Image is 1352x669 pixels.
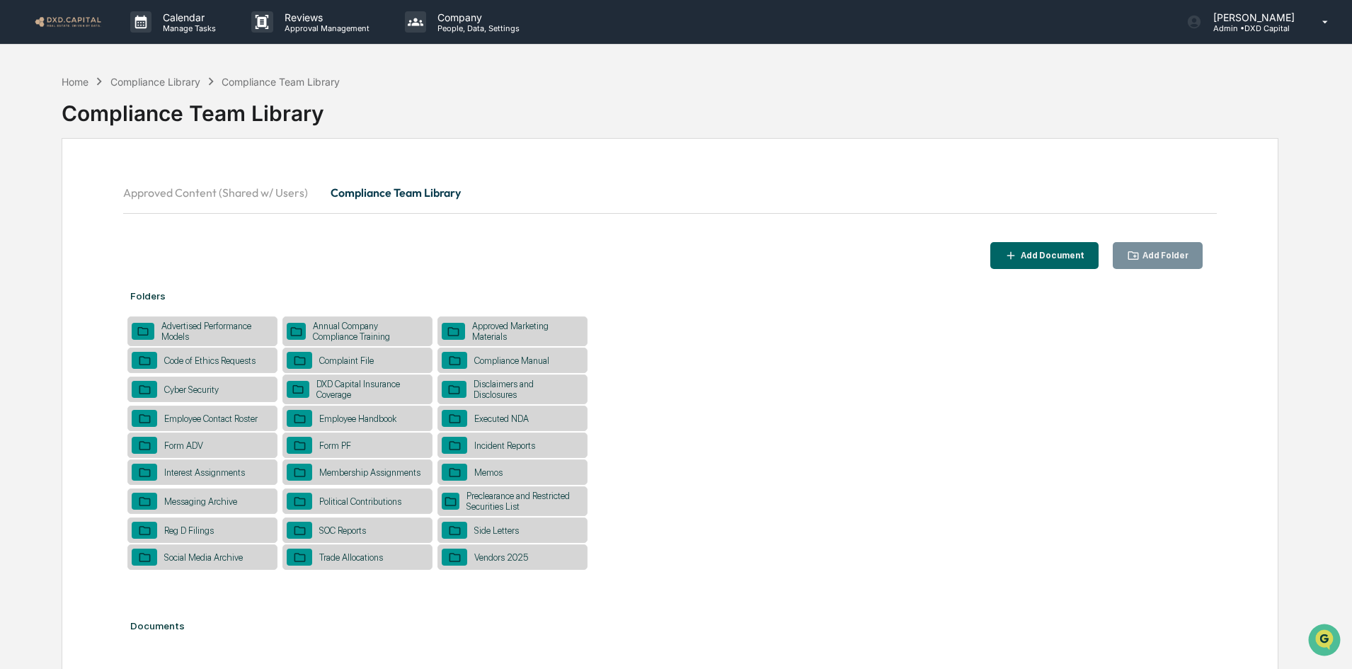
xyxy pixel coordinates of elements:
a: 🔎Data Lookup [8,200,95,225]
p: How can we help? [14,30,258,52]
div: Trade Allocations [312,552,390,563]
div: Memos [467,467,510,478]
div: Political Contributions [312,496,408,507]
div: Executed NDA [467,413,536,424]
div: secondary tabs example [123,176,1217,210]
div: Employee Contact Roster [157,413,265,424]
img: logo [34,15,102,28]
div: Reg D Filings [157,525,221,536]
a: 🖐️Preclearance [8,173,97,198]
div: Code of Ethics Requests [157,355,263,366]
span: Attestations [117,178,176,193]
div: Add Folder [1140,251,1188,261]
div: Incident Reports [467,440,542,451]
p: Calendar [151,11,223,23]
button: Add Document [990,242,1099,270]
button: Start new chat [241,113,258,130]
a: Powered byPylon [100,239,171,251]
button: Compliance Team Library [319,176,472,210]
div: Home [62,76,88,88]
iframe: Open customer support [1307,622,1345,661]
div: Complaint File [312,355,381,366]
div: Employee Handbook [312,413,403,424]
p: People, Data, Settings [426,23,527,33]
button: Approved Content (Shared w/ Users) [123,176,319,210]
div: Form ADV [157,440,210,451]
p: [PERSON_NAME] [1202,11,1302,23]
p: Approval Management [273,23,377,33]
div: DXD Capital Insurance Coverage [309,379,429,400]
div: Form PF [312,440,358,451]
div: Folders [123,276,1217,316]
div: Advertised Performance Models [154,321,273,342]
div: Messaging Archive [157,496,244,507]
div: Preclearance and Restricted Securities List [459,491,583,512]
div: 🔎 [14,207,25,218]
div: Compliance Team Library [222,76,340,88]
div: Disclaimers and Disclosures [466,379,583,400]
div: Add Document [1018,251,1084,261]
img: 1746055101610-c473b297-6a78-478c-a979-82029cc54cd1 [14,108,40,134]
p: Manage Tasks [151,23,223,33]
div: Cyber Security [157,384,226,395]
div: Vendors 2025 [467,552,535,563]
div: SOC Reports [312,525,373,536]
button: Add Folder [1113,242,1203,270]
div: Membership Assignments [312,467,428,478]
p: Company [426,11,527,23]
div: 🗄️ [103,180,114,191]
div: Annual Company Compliance Training [306,321,428,342]
div: We're available if you need us! [48,122,179,134]
div: Compliance Team Library [62,89,1278,126]
p: Admin • DXD Capital [1202,23,1302,33]
div: Social Media Archive [157,552,250,563]
div: Compliance Manual [467,355,556,366]
p: Reviews [273,11,377,23]
span: Preclearance [28,178,91,193]
div: 🖐️ [14,180,25,191]
span: Data Lookup [28,205,89,219]
div: Side Letters [467,525,526,536]
div: Interest Assignments [157,467,252,478]
span: Pylon [141,240,171,251]
a: 🗄️Attestations [97,173,181,198]
div: Start new chat [48,108,232,122]
div: Compliance Library [110,76,200,88]
div: Documents [123,606,1217,646]
div: Approved Marketing Materials [465,321,583,342]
